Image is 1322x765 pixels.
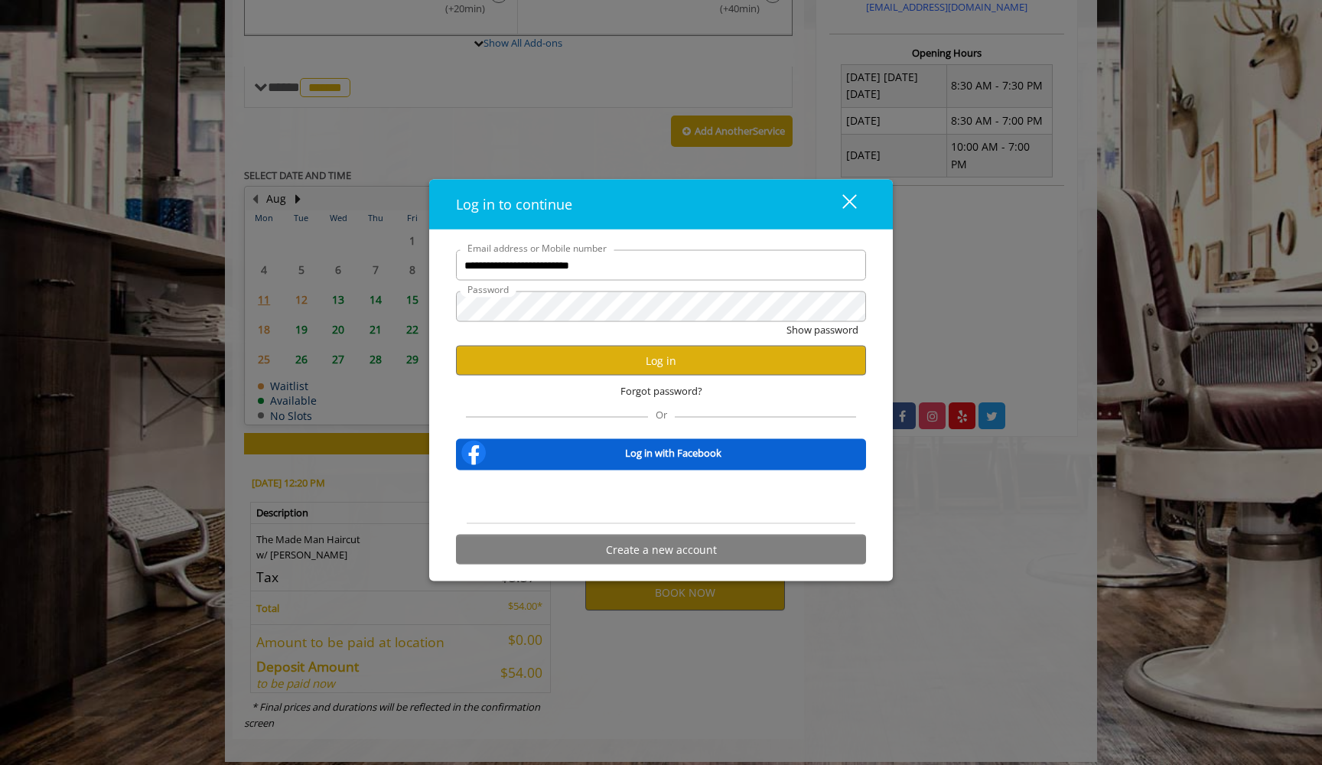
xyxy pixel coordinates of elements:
[456,535,866,565] button: Create a new account
[456,195,572,213] span: Log in to continue
[648,408,675,422] span: Or
[583,480,739,514] iframe: Sign in with Google Button
[825,193,855,216] div: close dialog
[458,438,489,468] img: facebook-logo
[625,444,721,461] b: Log in with Facebook
[591,480,731,514] div: Sign in with Google. Opens in new tab
[814,189,866,220] button: close dialog
[620,383,702,399] span: Forgot password?
[456,250,866,281] input: Email address or Mobile number
[456,346,866,376] button: Log in
[460,241,614,256] label: Email address or Mobile number
[460,282,516,297] label: Password
[786,322,858,338] button: Show password
[456,291,866,322] input: Password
